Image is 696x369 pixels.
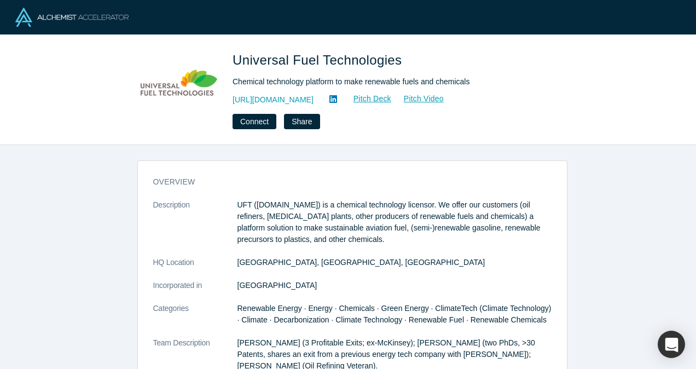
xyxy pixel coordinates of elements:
[284,114,320,129] button: Share
[141,50,217,127] img: Universal Fuel Technologies's Logo
[237,257,552,268] dd: [GEOGRAPHIC_DATA], [GEOGRAPHIC_DATA], [GEOGRAPHIC_DATA]
[392,93,444,105] a: Pitch Video
[153,199,237,257] dt: Description
[341,93,392,105] a: Pitch Deck
[233,94,314,106] a: [URL][DOMAIN_NAME]
[153,303,237,337] dt: Categories
[233,53,405,67] span: Universal Fuel Technologies
[153,176,536,188] h3: overview
[237,304,552,324] span: Renewable Energy · Energy · Chemicals · Green Energy · ClimateTech (Climate Technology) · Climate...
[237,280,552,291] dd: [GEOGRAPHIC_DATA]
[153,280,237,303] dt: Incorporated in
[153,257,237,280] dt: HQ Location
[15,8,129,27] img: Alchemist Logo
[233,114,276,129] button: Connect
[237,199,552,245] p: UFT ([DOMAIN_NAME]) is a chemical technology licensor. We offer our customers (oil refiners, [MED...
[233,76,539,88] div: Chemical technology platform to make renewable fuels and chemicals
